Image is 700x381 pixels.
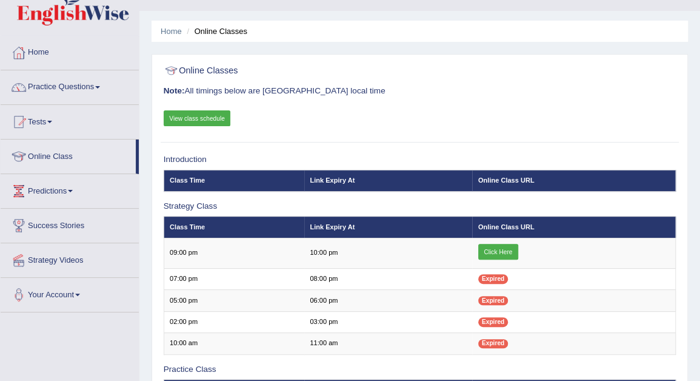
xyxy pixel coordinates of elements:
[478,296,508,305] span: Expired
[164,333,304,354] td: 10:00 am
[472,217,675,238] th: Online Class URL
[164,170,304,191] th: Class Time
[478,339,508,348] span: Expired
[304,333,472,354] td: 11:00 am
[164,155,676,164] h3: Introduction
[161,27,182,36] a: Home
[164,268,304,289] td: 07:00 pm
[164,110,231,126] a: View class schedule
[478,274,508,283] span: Expired
[304,268,472,289] td: 08:00 pm
[304,290,472,311] td: 06:00 pm
[1,105,139,135] a: Tests
[184,25,247,37] li: Online Classes
[304,217,472,238] th: Link Expiry At
[164,202,676,211] h3: Strategy Class
[1,278,139,308] a: Your Account
[164,238,304,268] td: 09:00 pm
[1,140,136,170] a: Online Class
[478,317,508,326] span: Expired
[304,170,472,191] th: Link Expiry At
[164,86,185,95] b: Note:
[1,243,139,274] a: Strategy Videos
[164,87,676,96] h3: All timings below are [GEOGRAPHIC_DATA] local time
[164,217,304,238] th: Class Time
[1,209,139,239] a: Success Stories
[304,238,472,268] td: 10:00 pm
[1,174,139,204] a: Predictions
[472,170,675,191] th: Online Class URL
[164,63,481,79] h2: Online Classes
[1,70,139,101] a: Practice Questions
[1,36,139,66] a: Home
[164,365,676,374] h3: Practice Class
[478,244,518,260] a: Click Here
[164,290,304,311] td: 05:00 pm
[164,311,304,332] td: 02:00 pm
[304,311,472,332] td: 03:00 pm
